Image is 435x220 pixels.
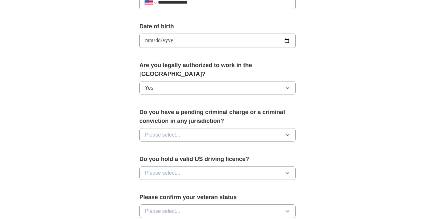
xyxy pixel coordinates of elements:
[145,131,180,139] span: Please select...
[139,204,296,218] button: Please select...
[139,81,296,95] button: Yes
[145,84,153,92] span: Yes
[139,166,296,180] button: Please select...
[139,61,296,79] label: Are you legally authorized to work in the [GEOGRAPHIC_DATA]?
[139,155,296,164] label: Do you hold a valid US driving licence?
[139,22,296,31] label: Date of birth
[139,108,296,125] label: Do you have a pending criminal charge or a criminal conviction in any jurisdiction?
[145,169,180,177] span: Please select...
[139,128,296,142] button: Please select...
[139,193,296,202] label: Please confirm your veteran status
[145,207,180,215] span: Please select...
